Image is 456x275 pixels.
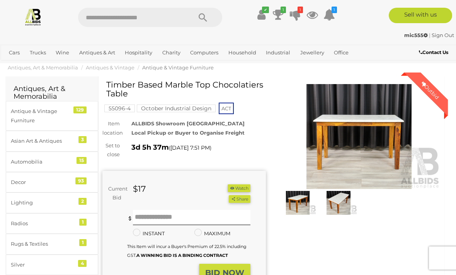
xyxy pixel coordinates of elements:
i: 1 [332,7,337,13]
strong: $17 [133,184,146,194]
div: 129 [73,106,87,113]
a: Radios 1 [6,213,98,234]
img: Timber Based Marble Top Chocolatiers Table [277,84,441,189]
a: Asian Art & Antiques 3 [6,131,98,151]
div: 4 [78,260,87,267]
a: Industrial [263,46,293,59]
span: [DATE] 7:51 PM [170,144,210,151]
div: Asian Art & Antiques [11,137,75,145]
div: Automobilia [11,157,75,166]
a: Office [331,46,352,59]
div: 93 [75,177,87,184]
a: Antiques & Vintage [86,64,134,71]
a: Jewellery [297,46,327,59]
button: Share [229,195,250,203]
a: 1 [323,8,335,22]
a: Sports [6,59,28,72]
div: Lighting [11,198,75,207]
a: Contact Us [419,48,450,57]
a: Antiques, Art & Memorabilia [8,64,78,71]
strong: Local Pickup or Buyer to Organise Freight [131,130,245,136]
a: Trucks [27,46,49,59]
span: | [429,32,430,38]
a: Computers [187,46,221,59]
small: This Item will incur a Buyer's Premium of 22.5% including GST. [127,244,247,258]
a: Charity [159,46,184,59]
div: Decor [11,178,75,187]
div: 1 [79,219,87,226]
div: Current Bid [102,184,127,202]
label: MAXIMUM [194,229,230,238]
li: Watch this item [228,184,250,192]
img: Allbids.com.au [24,8,42,26]
a: Cars [6,46,23,59]
a: Decor 93 [6,172,98,192]
a: Hospitality [122,46,155,59]
a: 1 [272,8,284,22]
strong: ALLBIDS Showroom [GEOGRAPHIC_DATA] [131,120,245,127]
div: Outbid [412,73,448,108]
span: ( ) [169,145,211,151]
b: A WINNING BID IS A BINDING CONTRACT [136,253,228,258]
div: Item location [97,119,126,137]
a: Automobilia 15 [6,152,98,172]
strong: 3d 5h 37m [131,143,169,152]
i: ✔ [262,7,269,13]
img: Timber Based Marble Top Chocolatiers Table [320,191,357,215]
button: Search [184,8,222,27]
button: Watch [228,184,250,192]
a: 55096-4 [104,105,135,111]
a: Household [225,46,259,59]
a: Sign Out [432,32,454,38]
div: 15 [77,157,87,164]
strong: mic555 [404,32,428,38]
span: ACT [219,103,234,114]
b: Contact Us [419,49,448,55]
h2: Antiques, Art & Memorabilia [14,85,90,101]
div: Set to close [97,141,126,159]
i: 1 [298,7,303,13]
div: 2 [78,198,87,205]
img: Timber Based Marble Top Chocolatiers Table [279,191,316,215]
div: Rugs & Textiles [11,240,75,248]
a: Antiques & Art [76,46,118,59]
a: Lighting 2 [6,192,98,213]
div: Antique & Vintage Furniture [11,107,75,125]
a: Antique & Vintage Furniture 129 [6,101,98,131]
label: INSTANT [133,229,165,238]
a: Wine [53,46,72,59]
a: Silver 4 [6,255,98,275]
a: 1 [289,8,301,22]
a: Antique & Vintage Furniture [142,64,214,71]
div: Radios [11,219,75,228]
div: 3 [78,136,87,143]
div: Silver [11,260,75,269]
a: Rugs & Textiles 1 [6,234,98,254]
div: 1 [79,239,87,246]
a: mic555 [404,32,429,38]
i: 1 [281,7,286,13]
a: [GEOGRAPHIC_DATA] [32,59,93,72]
a: ✔ [255,8,267,22]
a: Sell with us [389,8,452,23]
a: October Industrial Design [137,105,216,111]
h1: Timber Based Marble Top Chocolatiers Table [106,80,264,98]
